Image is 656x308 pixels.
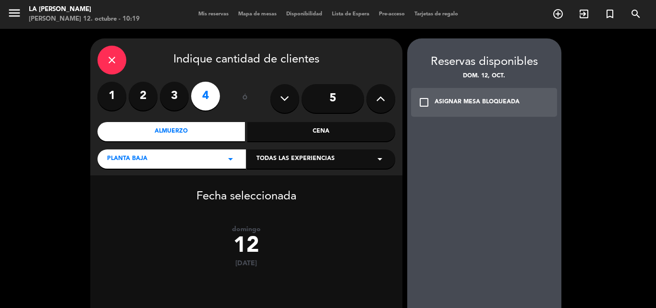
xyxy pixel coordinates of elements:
span: Mapa de mesas [233,12,281,17]
i: exit_to_app [578,8,590,20]
i: arrow_drop_down [225,153,236,165]
span: Todas las experiencias [256,154,335,164]
i: close [106,54,118,66]
div: ó [230,82,261,115]
div: Almuerzo [97,122,245,141]
div: [PERSON_NAME] 12. octubre - 10:19 [29,14,140,24]
label: 4 [191,82,220,111]
div: LA [PERSON_NAME] [29,5,140,14]
div: domingo [90,225,402,234]
label: 1 [97,82,126,111]
div: Cena [247,122,395,141]
i: arrow_drop_down [374,153,386,165]
div: [DATE] [90,259,402,268]
label: 3 [160,82,189,111]
div: Fecha seleccionada [90,175,402,206]
span: Pre-acceso [374,12,410,17]
div: Reservas disponibles [407,53,561,72]
span: Lista de Espera [327,12,374,17]
i: menu [7,6,22,20]
div: ASIGNAR MESA BLOQUEADA [435,98,520,107]
div: Indique cantidad de clientes [97,46,395,74]
span: Disponibilidad [281,12,327,17]
i: search [630,8,642,20]
i: add_circle_outline [552,8,564,20]
i: check_box_outline_blank [418,97,430,108]
span: Tarjetas de regalo [410,12,463,17]
i: turned_in_not [604,8,616,20]
label: 2 [129,82,158,111]
div: dom. 12, oct. [407,72,561,81]
span: Planta Baja [107,154,147,164]
button: menu [7,6,22,24]
span: Mis reservas [194,12,233,17]
div: 12 [90,234,402,259]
